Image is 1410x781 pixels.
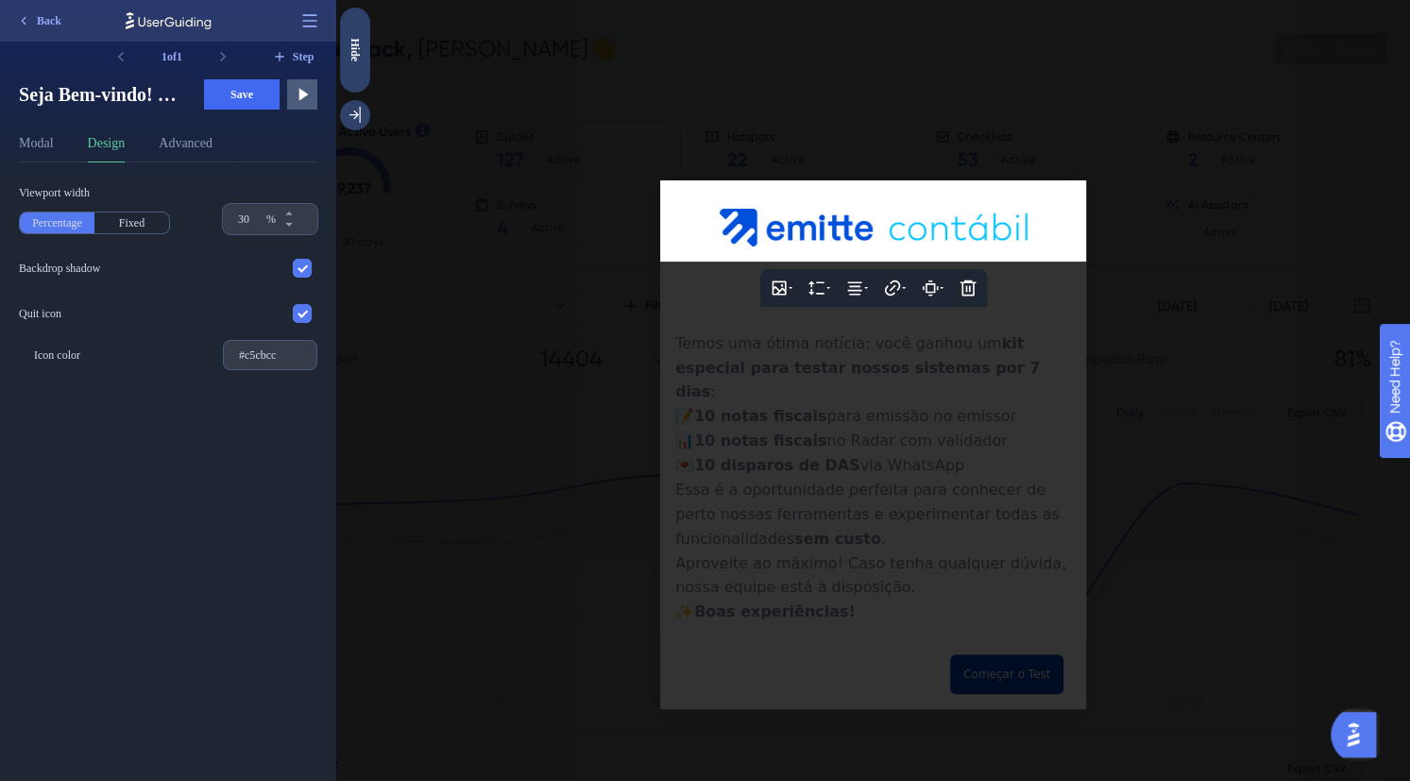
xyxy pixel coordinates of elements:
[19,261,100,276] div: Backdrop shadow
[383,209,691,246] img: Modal Media
[283,219,317,234] button: %
[239,348,301,362] input: Type the value
[283,204,317,219] button: %
[136,42,208,72] div: 1 of 1
[238,212,263,227] input: %
[20,212,94,233] button: Percentage
[204,79,280,110] button: Save
[19,81,189,108] span: Seja Bem-vindo! 💙😁Temos uma ótima notícia: você ganhou um kit especial para testar nossos sistema...
[88,132,126,162] button: Design
[19,132,54,162] button: Modal
[34,348,80,363] span: Icon color
[19,306,61,321] div: Quit icon
[266,212,276,227] div: %
[19,185,170,200] span: Viewport width
[44,5,118,27] span: Need Help?
[293,49,314,64] span: Step
[8,6,70,36] button: Back
[37,13,61,28] span: Back
[268,42,317,72] button: Step
[159,132,212,162] button: Advanced
[1331,706,1387,763] iframe: UserGuiding AI Assistant Launcher
[230,87,253,102] span: Save
[94,212,169,233] button: Fixed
